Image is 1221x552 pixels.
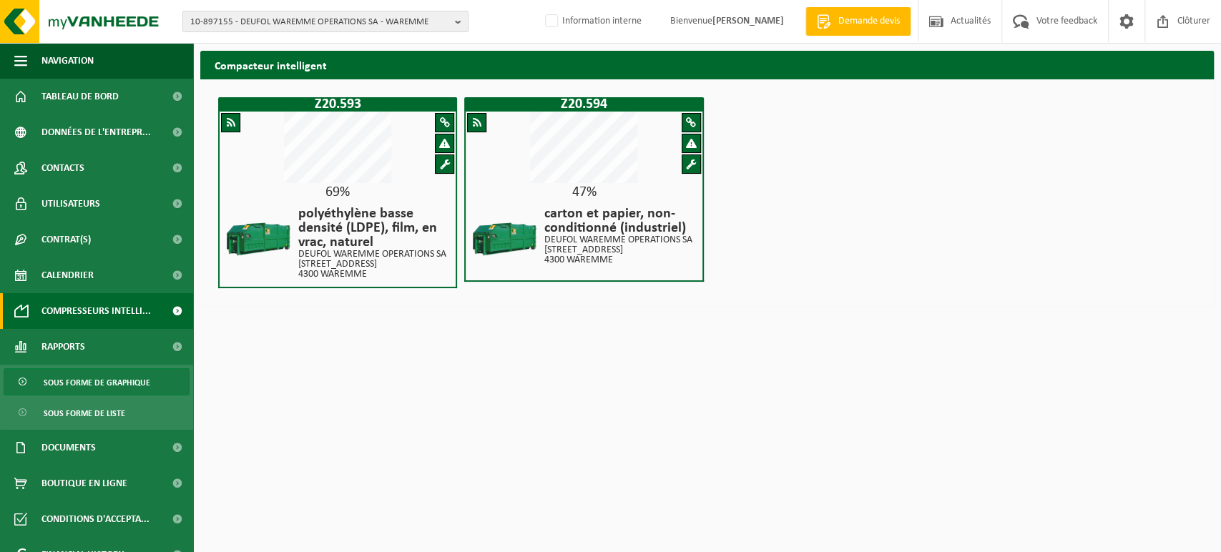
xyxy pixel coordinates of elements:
[41,465,127,501] span: Boutique en ligne
[41,257,94,293] span: Calendrier
[298,260,448,270] p: [STREET_ADDRESS]
[41,150,84,186] span: Contacts
[222,97,453,112] h1: Z20.593
[220,185,456,199] div: 69%
[41,329,85,365] span: Rapports
[298,270,448,280] p: 4300 WAREMME
[41,430,96,465] span: Documents
[298,207,448,250] h4: polyéthylène basse densité (LDPE), film, en vrac, naturel
[805,7,911,36] a: Demande devis
[4,399,190,426] a: Sous forme de liste
[41,43,94,79] span: Navigation
[41,501,149,537] span: Conditions d'accepta...
[468,97,700,112] h1: Z20.594
[41,79,119,114] span: Tableau de bord
[44,400,125,427] span: Sous forme de liste
[712,16,784,26] strong: [PERSON_NAME]
[41,114,151,150] span: Données de l'entrepr...
[44,369,150,396] span: Sous forme de graphique
[298,250,448,260] p: DEUFOL WAREMME OPERATIONS SA
[542,11,642,32] label: Information interne
[41,222,91,257] span: Contrat(s)
[544,255,695,265] p: 4300 WAREMME
[544,245,695,255] p: [STREET_ADDRESS]
[182,11,469,32] button: 10-897155 - DEUFOL WAREMME OPERATIONS SA - WAREMME
[223,203,295,275] img: HK-XZ-20-GN-00
[835,14,903,29] span: Demande devis
[41,186,100,222] span: Utilisateurs
[4,368,190,395] a: Sous forme de graphique
[469,203,541,275] img: HK-XZ-20-GN-00
[466,185,702,199] div: 47%
[200,51,341,79] h2: Compacteur intelligent
[544,235,695,245] p: DEUFOL WAREMME OPERATIONS SA
[544,207,695,235] h4: carton et papier, non-conditionné (industriel)
[41,293,151,329] span: Compresseurs intelli...
[190,11,449,33] span: 10-897155 - DEUFOL WAREMME OPERATIONS SA - WAREMME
